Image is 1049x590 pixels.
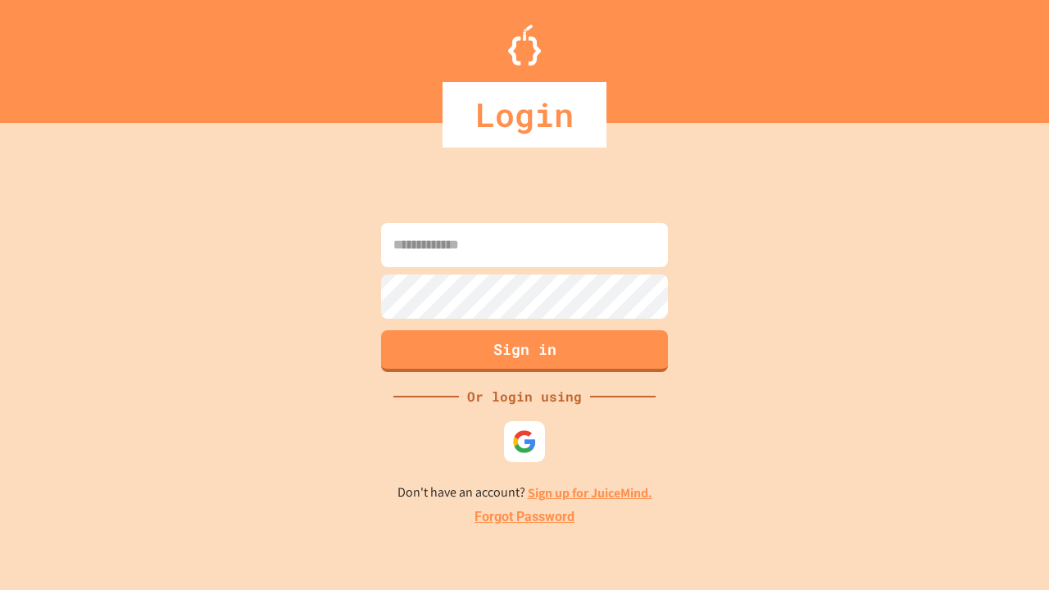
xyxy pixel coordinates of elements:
[528,484,652,501] a: Sign up for JuiceMind.
[512,429,537,454] img: google-icon.svg
[459,387,590,406] div: Or login using
[381,330,668,372] button: Sign in
[443,82,606,147] div: Login
[980,524,1033,574] iframe: chat widget
[397,483,652,503] p: Don't have an account?
[508,25,541,66] img: Logo.svg
[475,507,574,527] a: Forgot Password
[913,453,1033,523] iframe: chat widget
